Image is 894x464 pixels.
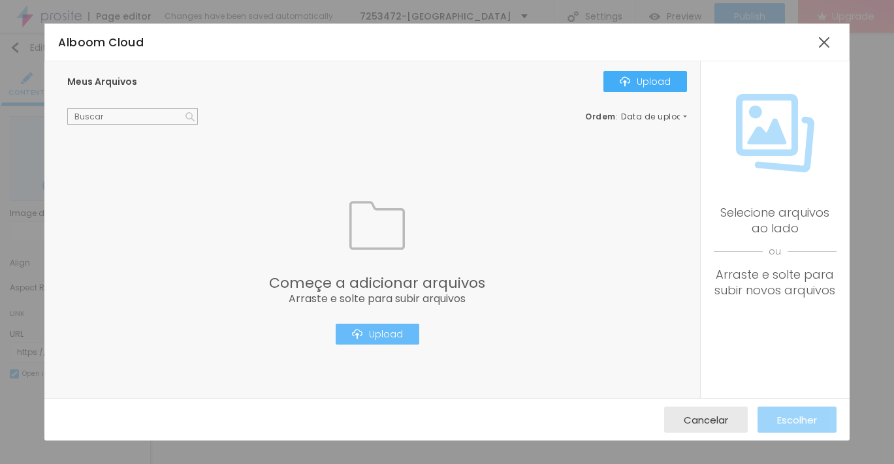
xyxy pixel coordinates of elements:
[352,329,362,339] img: Icone
[684,414,728,425] span: Cancelar
[352,329,403,339] div: Upload
[585,111,616,122] span: Ordem
[269,294,485,304] span: Arraste e solte para subir arquivos
[758,407,837,433] button: Escolher
[336,324,419,345] button: IconeUpload
[349,198,405,253] img: Icone
[603,71,687,92] button: IconeUpload
[620,76,630,87] img: Icone
[714,236,836,267] span: ou
[714,205,836,298] div: Selecione arquivos ao lado Arraste e solte para subir novos arquivos
[185,112,195,121] img: Icone
[58,35,144,50] span: Alboom Cloud
[736,94,814,172] img: Icone
[67,108,198,125] input: Buscar
[621,113,689,121] span: Data de upload
[269,276,485,290] span: Começe a adicionar arquivos
[620,76,671,87] div: Upload
[67,75,137,88] span: Meus Arquivos
[585,113,687,121] div: :
[777,414,817,425] span: Escolher
[664,407,748,433] button: Cancelar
